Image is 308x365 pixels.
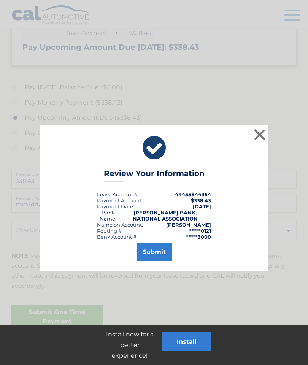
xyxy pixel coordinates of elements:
[252,127,267,142] button: ×
[193,203,211,209] span: [DATE]
[97,329,162,361] p: Install now for a better experience!
[137,243,172,261] button: Submit
[97,203,134,209] div: :
[166,222,211,228] strong: [PERSON_NAME]
[97,203,133,209] span: Payment Date
[97,228,123,234] div: Routing #:
[97,209,119,222] div: Bank Name:
[97,191,139,197] div: Lease Account #:
[104,169,205,182] h3: Review Your Information
[97,222,143,228] div: Name on Account:
[133,209,198,222] strong: [PERSON_NAME] BANK, NATIONAL ASSOCIATION
[162,332,211,351] button: Install
[97,197,143,203] div: Payment Amount:
[97,234,138,240] div: Bank Account #:
[191,197,211,203] span: $338.43
[175,191,211,197] strong: 44455844354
